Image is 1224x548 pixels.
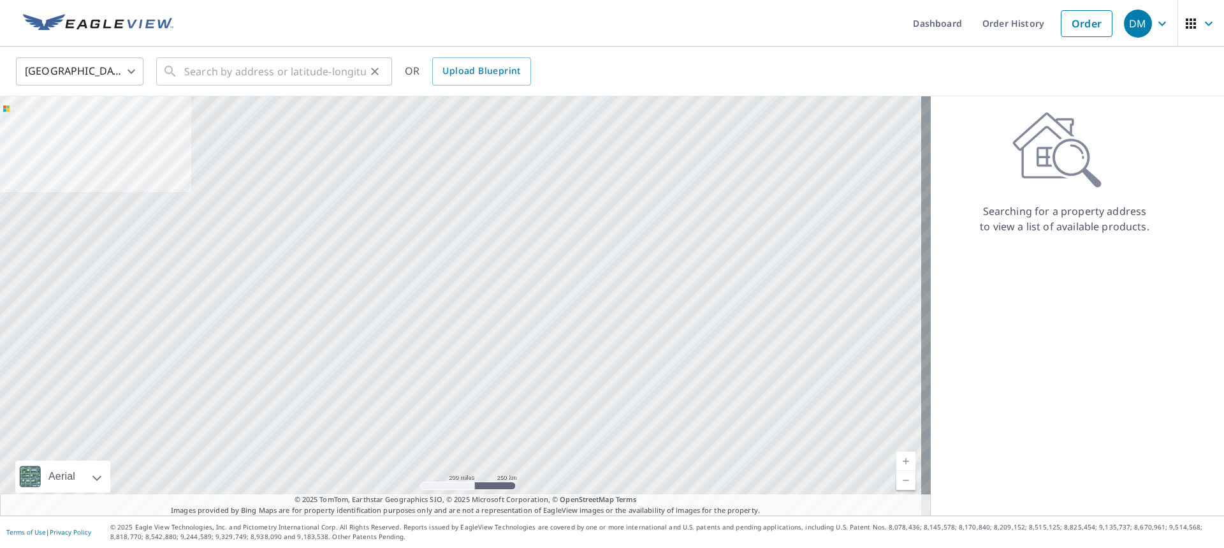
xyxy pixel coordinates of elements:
a: Current Level 5, Zoom In [896,452,915,471]
a: Current Level 5, Zoom Out [896,471,915,490]
span: Upload Blueprint [442,63,520,79]
div: OR [405,57,531,85]
div: [GEOGRAPHIC_DATA] [16,54,143,89]
a: Terms of Use [6,528,46,537]
div: Aerial [15,461,110,492]
a: Order [1061,10,1112,37]
img: EV Logo [23,14,173,33]
a: Privacy Policy [50,528,91,537]
a: OpenStreetMap [560,494,613,504]
p: Searching for a property address to view a list of available products. [979,204,1150,234]
div: DM [1124,10,1152,38]
a: Upload Blueprint [432,57,530,85]
p: © 2025 Eagle View Technologies, Inc. and Pictometry International Corp. All Rights Reserved. Repo... [110,522,1218,542]
div: Aerial [45,461,79,492]
a: Terms [616,494,637,504]
p: | [6,528,91,536]
button: Clear [366,63,384,80]
span: © 2025 TomTom, Earthstar Geographics SIO, © 2025 Microsoft Corporation, © [295,494,637,505]
input: Search by address or latitude-longitude [184,54,366,89]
